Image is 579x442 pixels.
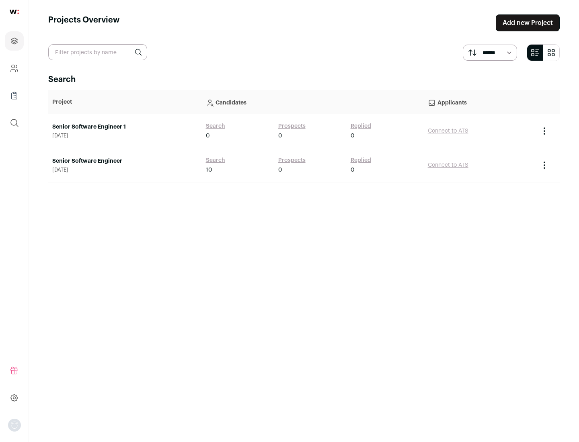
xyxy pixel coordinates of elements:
[52,123,198,131] a: Senior Software Engineer 1
[496,14,560,31] a: Add new Project
[5,59,24,78] a: Company and ATS Settings
[206,166,212,174] span: 10
[10,10,19,14] img: wellfound-shorthand-0d5821cbd27db2630d0214b213865d53afaa358527fdda9d0ea32b1df1b89c2c.svg
[206,132,210,140] span: 0
[5,86,24,105] a: Company Lists
[278,166,282,174] span: 0
[278,132,282,140] span: 0
[206,94,420,110] p: Candidates
[278,156,306,164] a: Prospects
[206,156,225,164] a: Search
[351,156,371,164] a: Replied
[52,133,198,139] span: [DATE]
[351,166,355,174] span: 0
[5,31,24,51] a: Projects
[8,419,21,432] button: Open dropdown
[48,44,147,60] input: Filter projects by name
[351,122,371,130] a: Replied
[48,14,120,31] h1: Projects Overview
[540,160,549,170] button: Project Actions
[52,167,198,173] span: [DATE]
[8,419,21,432] img: nopic.png
[278,122,306,130] a: Prospects
[351,132,355,140] span: 0
[206,122,225,130] a: Search
[428,162,468,168] a: Connect to ATS
[48,74,560,85] h2: Search
[52,157,198,165] a: Senior Software Engineer
[540,126,549,136] button: Project Actions
[428,128,468,134] a: Connect to ATS
[52,98,198,106] p: Project
[428,94,532,110] p: Applicants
